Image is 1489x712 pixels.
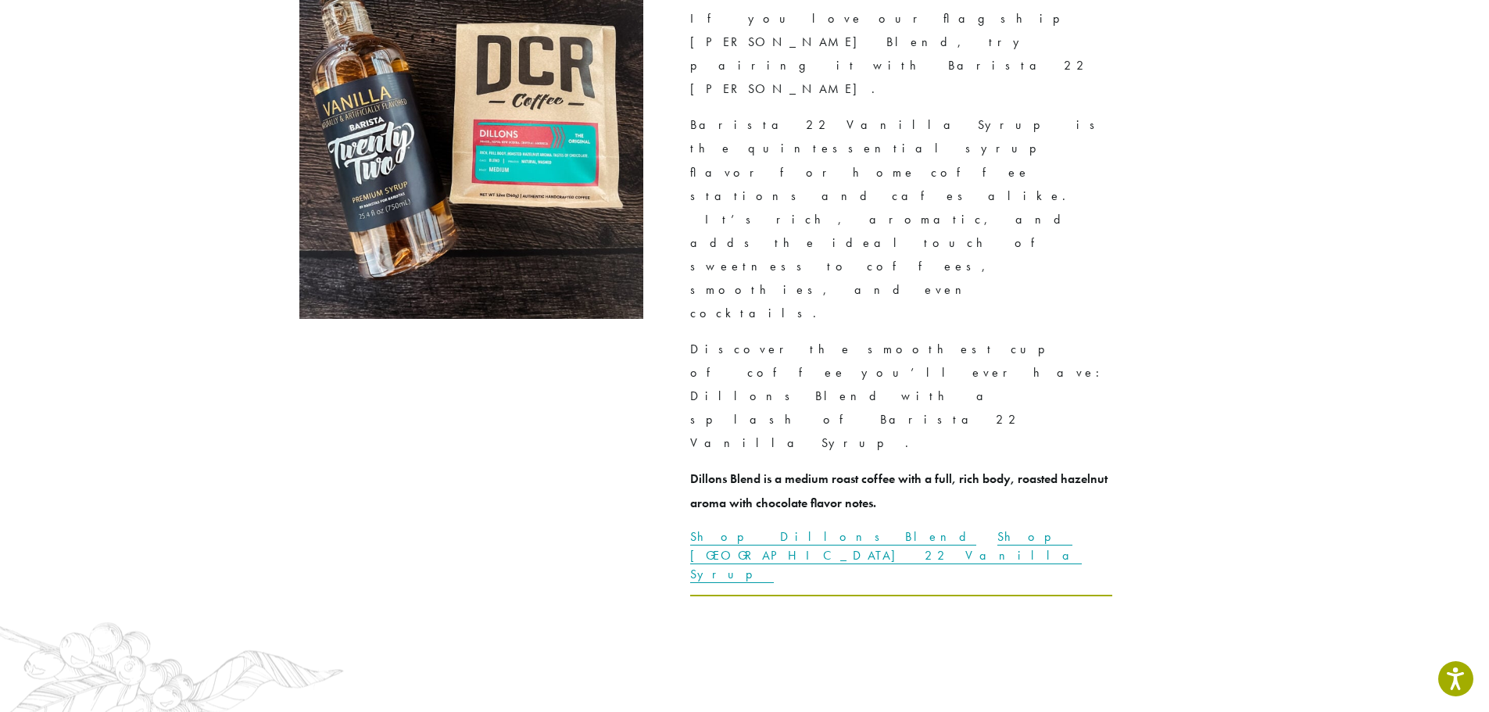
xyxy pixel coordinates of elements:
[690,528,1082,583] a: Shop [GEOGRAPHIC_DATA] 22 Vanilla Syrup
[690,528,976,546] a: Shop Dillons Blend
[690,338,1112,455] p: Discover the smoothest cup of coffee you’ll ever have: Dillons Blend with a splash of Barista 22 ...
[690,7,1112,101] p: If you love our flagship [PERSON_NAME] Blend, try pairing it with Barista 22 [PERSON_NAME].
[690,113,1112,325] p: Barista 22 Vanilla Syrup is the quintessential syrup flavor for home coffee stations and cafes al...
[690,470,1108,510] strong: Dillons Blend is a medium roast coffee with a full, rich body, roasted hazelnut aroma with chocol...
